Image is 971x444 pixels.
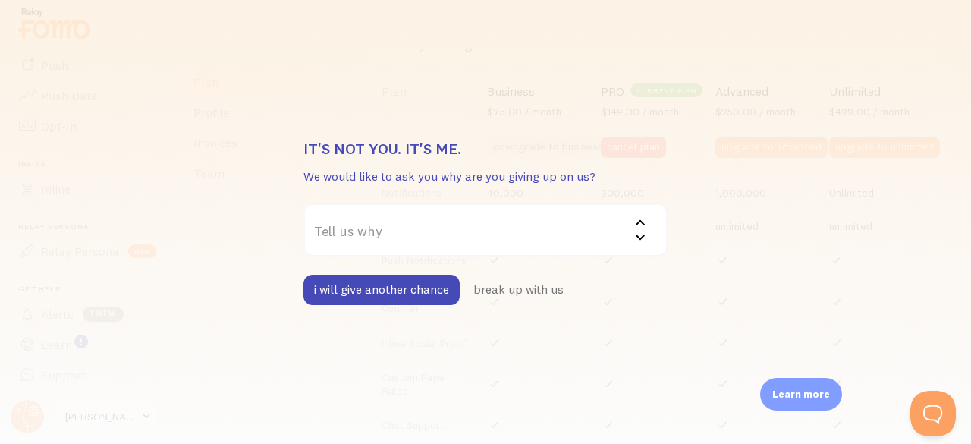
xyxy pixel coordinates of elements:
h3: It's not you. It's me. [303,139,668,159]
p: Learn more [772,387,830,401]
iframe: Help Scout Beacon - Open [910,391,956,436]
button: break up with us [463,275,574,305]
button: i will give another chance [303,275,460,305]
div: Learn more [760,378,842,411]
label: Tell us why [303,203,668,257]
p: We would like to ask you why are you giving up on us? [303,168,668,185]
